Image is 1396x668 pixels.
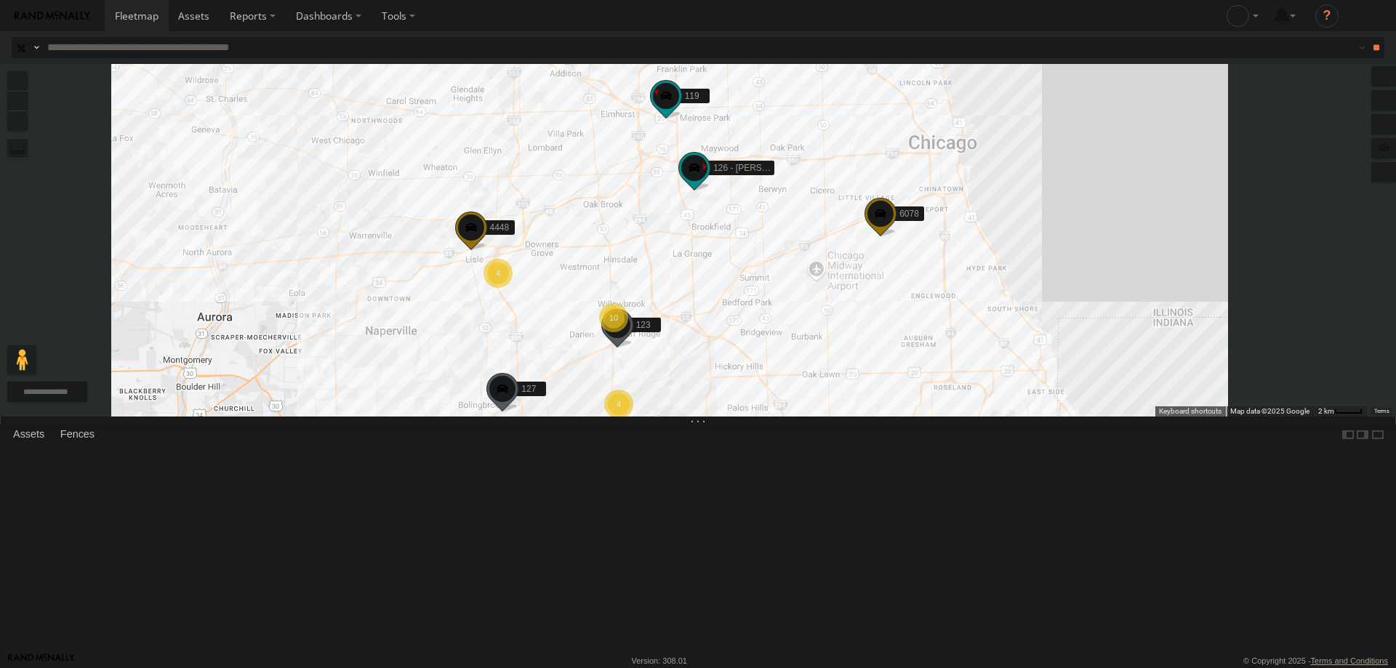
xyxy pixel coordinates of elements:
label: Dock Summary Table to the Left [1341,424,1355,446]
label: Fences [53,424,102,445]
label: Hide Summary Table [1371,424,1385,446]
div: 4 [604,390,633,419]
label: Search Filter Options [1336,37,1368,58]
span: 4448 [490,222,510,233]
a: Visit our Website [8,653,75,668]
button: Zoom in [7,71,28,91]
div: © Copyright 2025 - [1243,656,1388,665]
i: ? [1315,4,1339,28]
label: Measure [7,138,28,158]
button: Map Scale: 2 km per 35 pixels [1314,406,1367,417]
span: Map data ©2025 Google [1230,407,1309,415]
img: rand-logo.svg [15,11,90,21]
label: Dock Summary Table to the Right [1355,424,1370,446]
div: Version: 308.01 [632,656,687,665]
span: 126 - [PERSON_NAME] [713,163,807,173]
div: 4 [484,259,513,288]
label: Search Query [31,37,42,58]
label: Map Settings [1371,162,1396,182]
span: 119 [685,91,699,101]
button: Zoom Home [7,111,28,131]
button: Keyboard shortcuts [1159,406,1221,417]
span: 6078 [899,209,919,219]
span: 2 km [1318,407,1334,415]
span: 127 [521,383,536,393]
a: Terms and Conditions [1311,656,1388,665]
div: 10 [599,303,628,332]
div: Ed Pruneda [1221,5,1264,27]
span: 123 [636,320,651,330]
a: Terms (opens in new tab) [1374,409,1389,414]
button: Zoom out [7,91,28,111]
button: Drag Pegman onto the map to open Street View [7,345,36,374]
label: Assets [6,424,52,445]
